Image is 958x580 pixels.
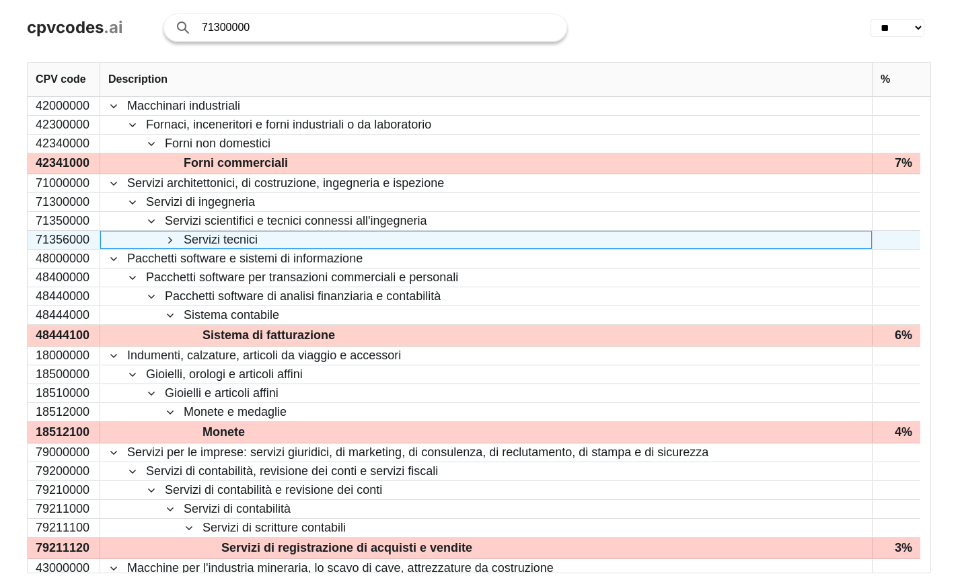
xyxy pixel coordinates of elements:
span: % [881,73,890,85]
span: Gioielli e articoli affini [165,385,279,402]
span: Forni non domestici [165,135,270,152]
span: Servizi tecnici [184,231,258,248]
span: Macchinari industriali [127,98,240,114]
div: 48444000 [28,306,100,324]
span: cpvcodes [27,17,104,37]
div: 42300000 [28,116,100,134]
a: cpvcodes.ai [27,18,123,38]
span: Pacchetti software e sistemi di informazione [127,250,363,267]
span: Pacchetti software per transazioni commerciali e personali [146,269,458,286]
div: 6% [872,325,920,346]
div: 18512100 [28,422,100,443]
span: Monete e medaglie [184,404,287,421]
div: 71356000 [28,231,100,249]
div: 48440000 [28,287,100,305]
div: 42341000 [28,153,100,174]
div: 3% [872,538,920,558]
span: Servizi scientifici e tecnici connessi all'ingegneria [165,213,427,229]
span: Servizi di scritture contabili [202,519,346,536]
span: Gioielli, orologi e articoli affini [146,366,303,383]
div: 18510000 [28,384,100,402]
div: 79000000 [28,443,100,462]
div: 4% [872,422,920,443]
div: 79211000 [28,500,100,518]
div: 71000000 [28,174,100,192]
div: 71300000 [28,193,100,211]
div: 48000000 [28,250,100,268]
span: Servizi di ingegneria [146,194,255,211]
span: Macchine per l'industria mineraria, lo scavo di cave, attrezzature da costruzione [127,560,554,577]
div: 71350000 [28,212,100,230]
span: Fornaci, inceneritori e forni industriali o da laboratorio [146,116,431,133]
div: 79211100 [28,519,100,537]
span: .ai [104,17,123,37]
div: 79210000 [28,481,100,499]
span: Forni commerciali [184,153,288,173]
div: 42000000 [28,97,100,115]
span: Pacchetti software di analisi finanziaria e contabilità [165,288,441,305]
span: Servizi per le imprese: servizi giuridici, di marketing, di consulenza, di reclutamento, di stamp... [127,444,708,461]
span: Servizi di contabilità e revisione dei conti [165,482,382,499]
span: Servizi architettonici, di costruzione, ingegneria e ispezione [127,175,444,192]
input: Search products or services... [202,14,553,41]
span: Monete [202,423,245,442]
div: 18512000 [28,403,100,421]
div: 18500000 [28,365,100,384]
div: 48400000 [28,268,100,287]
div: 79211120 [28,538,100,558]
div: 7% [872,153,920,174]
span: Description [108,73,168,85]
div: 18000000 [28,347,100,365]
span: Sistema di fatturazione [202,326,335,345]
span: Servizi di contabilità, revisione dei conti e servizi fiscali [146,463,438,480]
div: 79200000 [28,462,100,480]
span: CPV code [36,73,86,85]
span: Servizi di contabilità [184,501,291,517]
span: Sistema contabile [184,307,279,324]
div: 43000000 [28,559,100,577]
div: 42340000 [28,135,100,153]
span: Servizi di registrazione di acquisti e vendite [221,538,472,558]
div: 48444100 [28,325,100,346]
span: Indumenti, calzature, articoli da viaggio e accessori [127,347,401,364]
